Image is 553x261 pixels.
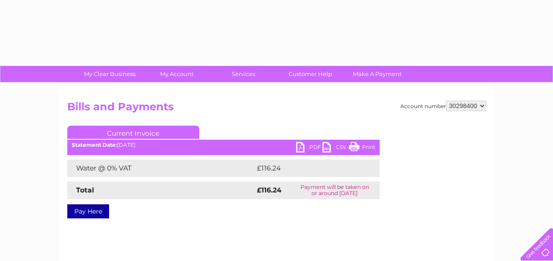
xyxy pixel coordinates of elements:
a: CSV [322,142,349,155]
strong: £116.24 [257,186,282,194]
a: My Account [140,66,213,82]
a: PDF [296,142,322,155]
td: £116.24 [255,159,363,177]
a: Customer Help [274,66,347,82]
a: Make A Payment [341,66,414,82]
strong: Total [76,186,94,194]
b: Statement Date: [72,141,117,148]
a: Current Invoice [67,126,199,139]
td: Water @ 0% VAT [67,159,255,177]
a: Pay Here [67,204,109,218]
h2: Bills and Payments [67,101,486,117]
a: Services [207,66,280,82]
div: Account number [400,101,486,111]
div: [DATE] [67,142,380,148]
a: My Clear Business [73,66,146,82]
td: Payment will be taken on or around [DATE] [290,181,379,199]
a: Print [349,142,375,155]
